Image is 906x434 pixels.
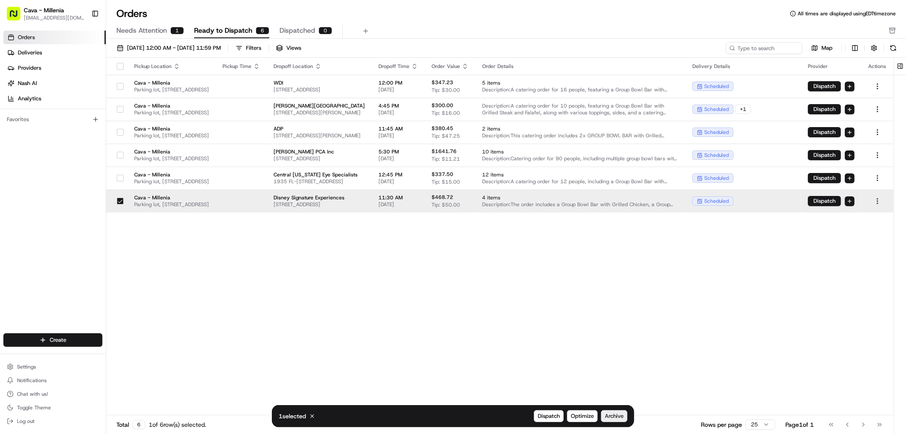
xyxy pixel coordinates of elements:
[22,55,140,64] input: Clear
[50,336,66,344] span: Create
[3,46,106,60] a: Deliveries
[85,211,103,217] span: Pylon
[378,63,418,70] div: Dropoff Time
[18,81,33,96] img: 8016278978528_b943e370aa5ada12b00a_72.png
[432,79,453,86] span: $347.23
[482,132,679,139] span: Description: This catering order includes 2x GROUP BOWL BAR with Grilled Chicken, Saffron Basmati...
[132,109,155,119] button: See all
[704,175,729,182] span: scheduled
[18,64,41,72] span: Providers
[887,42,899,54] button: Refresh
[482,178,679,185] span: Description: A catering order for 12 people, including a Group Bowl Bar with grilled chicken, roa...
[701,420,742,429] p: Rows per page
[24,14,85,21] button: [EMAIL_ADDRESS][DOMAIN_NAME]
[17,418,34,425] span: Log out
[274,79,365,86] span: WDI
[113,42,225,54] button: [DATE] 12:00 AM - [DATE] 11:59 PM
[274,148,365,155] span: [PERSON_NAME] PCA Inc
[704,129,729,136] span: scheduled
[38,90,117,96] div: We're available if you need us!
[808,127,841,137] button: Dispatch
[785,420,814,429] div: Page 1 of 1
[808,173,841,183] button: Dispatch
[246,44,261,52] div: Filters
[432,133,460,139] span: Tip: $47.25
[116,7,147,20] h1: Orders
[808,104,841,114] button: Dispatch
[134,102,209,109] span: Cava - Millenia
[8,124,22,140] img: Wisdom Oko
[735,105,751,114] div: + 1
[24,6,64,14] span: Cava - Millenia
[17,132,24,139] img: 1736555255976-a54dd68f-1ca7-489b-9aae-adbdc363a1c4
[808,150,841,160] button: Dispatch
[60,210,103,217] a: Powered byPylon
[378,178,418,185] span: [DATE]
[134,155,209,162] span: Parking lot, [STREET_ADDRESS]
[17,391,48,397] span: Chat with us!
[8,34,155,48] p: Welcome 👋
[868,63,887,70] div: Actions
[134,109,209,116] span: Parking lot, [STREET_ADDRESS]
[3,333,102,347] button: Create
[432,194,453,201] span: $468.72
[274,109,365,116] span: [STREET_ADDRESS][PERSON_NAME]
[432,125,453,132] span: $380.45
[144,84,155,94] button: Start new chat
[432,63,469,70] div: Order Value
[432,201,460,208] span: Tip: $50.00
[8,81,24,96] img: 1736555255976-a54dd68f-1ca7-489b-9aae-adbdc363a1c4
[432,102,453,109] span: $300.00
[432,148,457,155] span: $1641.76
[8,111,54,117] div: Past conversations
[378,171,418,178] span: 12:45 PM
[3,361,102,373] button: Settings
[3,77,106,90] a: Nash AI
[605,412,624,420] span: Archive
[808,196,841,206] button: Dispatch
[274,171,365,178] span: Central [US_STATE] Eye Specialists
[194,26,252,36] span: Ready to Dispatch
[3,31,106,44] a: Orders
[116,26,167,36] span: Needs Attention
[170,27,184,34] div: 1
[704,83,729,90] span: scheduled
[17,155,24,162] img: 1736555255976-a54dd68f-1ca7-489b-9aae-adbdc363a1c4
[274,201,365,208] span: [STREET_ADDRESS]
[482,102,679,116] span: Description: A catering order for 10 people, featuring a Group Bowl Bar with Grilled Steak and Fa...
[482,201,679,208] span: Description: The order includes a Group Bowl Bar with Grilled Chicken, a Group Bowl Bar with Gril...
[232,42,265,54] button: Filters
[319,27,332,34] div: 0
[72,191,79,198] div: 💻
[274,125,365,132] span: ADP
[17,404,51,411] span: Toggle Theme
[432,179,460,185] span: Tip: $15.00
[134,178,209,185] span: Parking lot, [STREET_ADDRESS]
[17,363,36,370] span: Settings
[3,61,106,75] a: Providers
[704,198,729,204] span: scheduled
[482,125,679,132] span: 2 items
[482,63,679,70] div: Order Details
[798,10,896,17] span: All times are displayed using EDT timezone
[808,63,855,70] div: Provider
[432,87,460,94] span: Tip: $30.00
[286,44,301,52] span: Views
[567,410,598,422] button: Optimize
[378,194,418,201] span: 11:30 AM
[80,190,136,199] span: API Documentation
[274,102,365,109] span: [PERSON_NAME][GEOGRAPHIC_DATA]
[134,63,209,70] div: Pickup Location
[134,125,209,132] span: Cava - Millenia
[274,132,365,139] span: [STREET_ADDRESS][PERSON_NAME]
[432,171,453,178] span: $337.50
[134,148,209,155] span: Cava - Millenia
[3,388,102,400] button: Chat with us!
[71,155,73,162] span: •
[432,110,460,116] span: Tip: $16.00
[806,43,838,53] button: Map
[134,132,209,139] span: Parking lot, [STREET_ADDRESS]
[3,113,102,126] div: Favorites
[378,155,418,162] span: [DATE]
